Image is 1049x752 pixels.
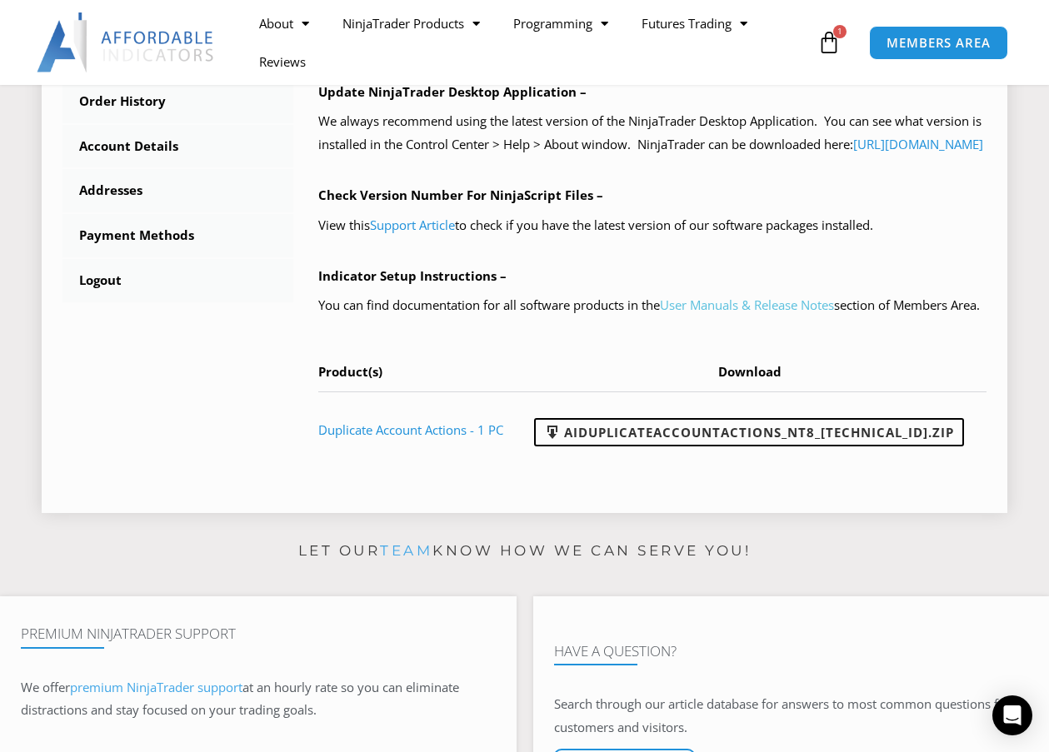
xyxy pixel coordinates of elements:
span: 1 [833,25,847,38]
div: Open Intercom Messenger [992,695,1032,735]
img: LogoAI | Affordable Indicators – NinjaTrader [37,12,216,72]
a: premium NinjaTrader support [70,679,242,695]
h4: Have A Question? [554,643,1029,660]
span: Download [718,363,782,380]
a: Logout [62,259,293,302]
nav: Menu [242,4,813,81]
a: User Manuals & Release Notes [660,296,834,313]
a: [URL][DOMAIN_NAME] [853,136,983,152]
a: Account Details [62,125,293,168]
a: team [380,542,432,559]
a: Futures Trading [625,4,764,42]
a: AIDuplicateAccountActions_NT8_[TECHNICAL_ID].zip [534,418,964,446]
b: Update NinjaTrader Desktop Application – [318,83,587,100]
p: You can find documentation for all software products in the section of Members Area. [318,294,987,317]
a: Programming [497,4,625,42]
p: We always recommend using the latest version of the NinjaTrader Desktop Application. You can see ... [318,110,987,157]
p: Search through our article database for answers to most common questions from customers and visit... [554,693,1029,740]
p: View this to check if you have the latest version of our software packages installed. [318,214,987,237]
a: Addresses [62,169,293,212]
a: About [242,4,326,42]
a: Duplicate Account Actions - 1 PC [318,421,503,438]
a: MEMBERS AREA [869,26,1008,60]
b: Indicator Setup Instructions – [318,267,507,284]
a: Payment Methods [62,214,293,257]
span: MEMBERS AREA [887,37,991,49]
span: We offer [21,679,70,695]
a: NinjaTrader Products [326,4,497,42]
b: Check Version Number For NinjaScript Files – [318,187,603,203]
a: 1 [792,18,866,67]
h4: Premium NinjaTrader Support [21,625,496,642]
span: Product(s) [318,363,382,380]
a: Reviews [242,42,322,81]
a: Support Article [370,217,455,233]
a: Order History [62,80,293,123]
